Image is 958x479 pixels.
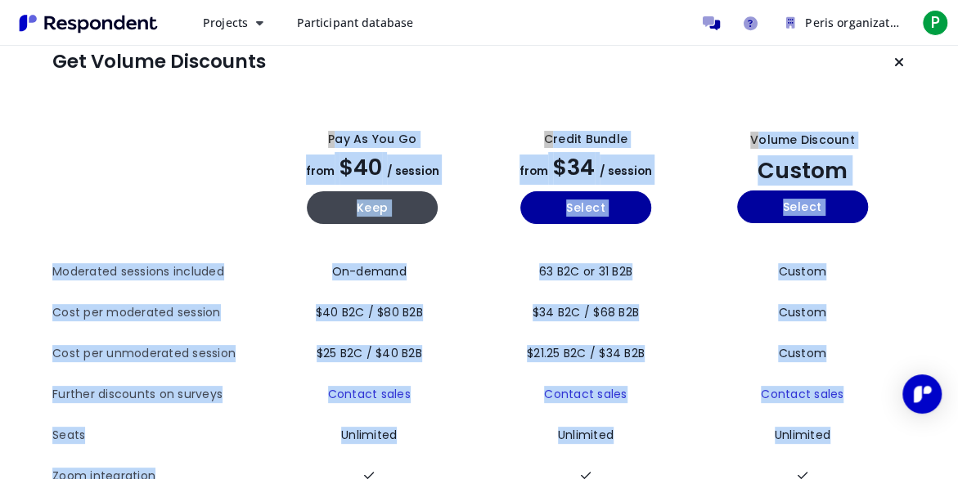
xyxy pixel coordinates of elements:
span: On-demand [332,263,407,280]
div: Volume Discount [750,132,855,149]
th: Cost per unmoderated session [52,334,266,374]
span: $25 B2C / $40 B2B [317,345,422,361]
a: Participant database [283,8,426,38]
div: Credit Bundle [544,131,627,148]
span: Custom [778,345,826,361]
span: 63 B2C or 31 B2B [539,263,632,280]
span: from [306,163,335,179]
span: Projects [203,15,248,30]
button: Keep current plan [883,46,915,78]
button: P [919,8,951,38]
span: Custom [758,155,848,186]
span: $21.25 B2C / $34 B2B [527,345,645,361]
th: Further discounts on surveys [52,374,266,415]
button: Projects [190,8,277,38]
a: Contact sales [544,386,627,402]
span: $34 [553,152,595,182]
a: Help and support [734,7,767,39]
a: Message participants [695,7,727,39]
span: $34 B2C / $68 B2B [533,304,639,320]
span: Custom [778,304,826,320]
h1: Get Volume Discounts [52,51,266,74]
span: Unlimited [558,427,614,443]
span: Participant database [296,15,413,30]
a: Contact sales [328,386,411,402]
span: $40 B2C / $80 B2B [316,304,423,320]
button: Select yearly basic plan [520,191,651,224]
span: from [519,163,548,179]
img: Respondent [13,10,164,37]
button: Select yearly custom_static plan [737,190,868,223]
span: $40 [340,152,382,182]
span: P [922,10,948,36]
button: Peris organization Team [773,8,912,38]
span: Peris organization Team [805,15,941,30]
span: Unlimited [341,427,397,443]
span: / session [387,163,439,179]
span: / session [600,163,652,179]
div: Open Intercom Messenger [902,374,942,414]
th: Cost per moderated session [52,293,266,334]
th: Seats [52,415,266,456]
button: Keep current yearly payg plan [307,191,438,224]
div: Pay as you go [328,131,416,148]
th: Moderated sessions included [52,252,266,293]
span: Custom [778,263,826,280]
a: Contact sales [761,386,843,402]
span: Unlimited [775,427,830,443]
